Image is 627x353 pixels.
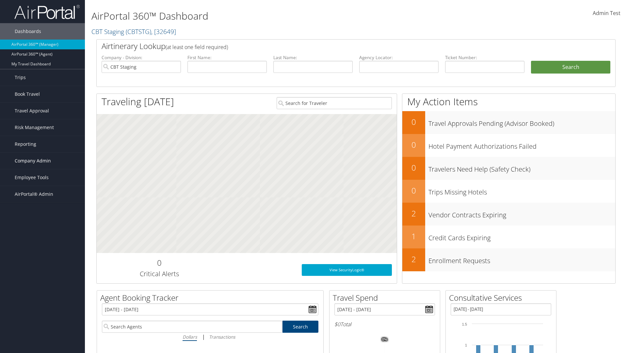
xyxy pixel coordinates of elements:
a: CBT Staging [91,27,176,36]
h3: Credit Cards Expiring [428,230,615,243]
h3: Trips Missing Hotels [428,184,615,197]
h2: 2 [402,254,425,265]
span: (at least one field required) [166,43,228,51]
h3: Vendor Contracts Expiring [428,207,615,220]
i: Transactions [209,334,235,340]
span: Company Admin [15,153,51,169]
a: 1Credit Cards Expiring [402,226,615,248]
label: Agency Locator: [359,54,439,61]
h2: Travel Spend [333,292,440,303]
label: Last Name: [273,54,353,61]
h2: Agent Booking Tracker [100,292,323,303]
h3: Critical Alerts [102,269,217,278]
h2: 2 [402,208,425,219]
label: First Name: [187,54,267,61]
a: 2Enrollment Requests [402,248,615,271]
h1: Traveling [DATE] [102,95,174,109]
tspan: 1 [465,343,467,347]
tspan: 0% [382,338,387,342]
label: Company - Division: [102,54,181,61]
div: | [102,333,318,341]
h2: 0 [402,116,425,127]
button: Search [531,61,610,74]
h2: 0 [402,162,425,173]
h2: 0 [102,257,217,268]
span: , [ 32649 ] [151,27,176,36]
a: Search [282,321,319,333]
span: Book Travel [15,86,40,102]
input: Search for Traveler [277,97,392,109]
a: 2Vendor Contracts Expiring [402,203,615,226]
h3: Travelers Need Help (Safety Check) [428,161,615,174]
span: Dashboards [15,23,41,40]
a: 0Travel Approvals Pending (Advisor Booked) [402,111,615,134]
h1: My Action Items [402,95,615,109]
a: 0Trips Missing Hotels [402,180,615,203]
a: Admin Test [593,3,620,24]
img: airportal-logo.png [14,4,80,20]
i: Dollars [183,334,197,340]
h6: Total [334,321,435,328]
tspan: 1.5 [462,322,467,326]
input: Search Agents [102,321,282,333]
label: Ticket Number: [445,54,524,61]
a: 0Travelers Need Help (Safety Check) [402,157,615,180]
a: View SecurityLogic® [302,264,392,276]
span: AirPortal® Admin [15,186,53,202]
h2: Airtinerary Lookup [102,41,567,52]
span: Risk Management [15,119,54,136]
span: Trips [15,69,26,86]
h2: 0 [402,185,425,196]
span: Employee Tools [15,169,49,186]
a: 0Hotel Payment Authorizations Failed [402,134,615,157]
h3: Hotel Payment Authorizations Failed [428,139,615,151]
h2: 0 [402,139,425,150]
h2: 1 [402,231,425,242]
span: ( CBTSTG ) [126,27,151,36]
span: Reporting [15,136,36,152]
h2: Consultative Services [449,292,556,303]
span: Admin Test [593,9,620,17]
h3: Travel Approvals Pending (Advisor Booked) [428,116,615,128]
h3: Enrollment Requests [428,253,615,265]
span: $0 [334,321,340,328]
h1: AirPortal 360™ Dashboard [91,9,444,23]
span: Travel Approval [15,103,49,119]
